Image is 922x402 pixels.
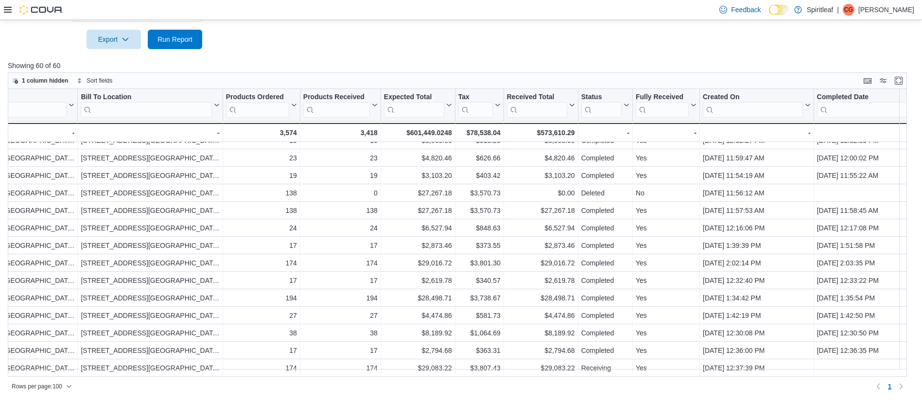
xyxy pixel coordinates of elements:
[303,310,378,322] div: 27
[384,258,452,269] div: $29,016.72
[703,328,811,339] div: [DATE] 12:30:08 PM
[226,258,297,269] div: 174
[458,328,501,339] div: $1,064.69
[581,275,629,287] div: Completed
[507,93,575,118] button: Received Total
[507,170,575,182] div: $3,103.20
[507,328,575,339] div: $8,189.92
[303,93,378,118] button: Products Received
[837,4,839,16] p: |
[458,153,501,164] div: $626.66
[8,61,916,70] p: Showing 60 of 60
[226,93,289,118] div: Products Ordered
[226,293,297,304] div: 194
[81,310,219,322] div: [STREET_ADDRESS][GEOGRAPHIC_DATA])
[581,240,629,252] div: Completed
[877,75,889,87] button: Display options
[81,93,211,118] div: Bill To Location
[87,77,112,85] span: Sort fields
[226,188,297,199] div: 138
[458,93,493,118] div: Tax
[703,127,811,139] div: -
[807,4,833,16] p: Spiritleaf
[458,310,501,322] div: $581.73
[581,93,622,118] div: Status
[81,240,219,252] div: [STREET_ADDRESS][GEOGRAPHIC_DATA])
[507,188,575,199] div: $0.00
[507,258,575,269] div: $29,016.72
[81,93,211,102] div: Bill To Location
[636,363,696,374] div: Yes
[507,223,575,234] div: $6,527.94
[384,293,452,304] div: $28,498.71
[226,205,297,217] div: 138
[226,93,297,118] button: Products Ordered
[226,363,297,374] div: 174
[458,293,501,304] div: $3,738.67
[384,328,452,339] div: $8,189.92
[226,153,297,164] div: 23
[703,345,811,357] div: [DATE] 12:36:00 PM
[507,240,575,252] div: $2,873.46
[226,127,297,139] div: 3,574
[884,379,896,394] button: Page 1 of 1
[81,345,219,357] div: [STREET_ADDRESS][GEOGRAPHIC_DATA])
[843,4,854,16] div: Clayton G
[384,310,452,322] div: $4,474.86
[581,127,629,139] div: -
[81,258,219,269] div: [STREET_ADDRESS][GEOGRAPHIC_DATA])
[87,30,141,49] button: Export
[81,275,219,287] div: [STREET_ADDRESS][GEOGRAPHIC_DATA])
[226,93,289,102] div: Products Ordered
[581,153,629,164] div: Completed
[81,293,219,304] div: [STREET_ADDRESS][GEOGRAPHIC_DATA])
[81,127,219,139] div: -
[872,379,907,394] nav: Pagination for preceding grid
[636,127,696,139] div: -
[507,127,575,139] div: $573,610.29
[581,363,629,374] div: Receiving
[581,310,629,322] div: Completed
[581,170,629,182] div: Completed
[303,170,378,182] div: 19
[507,310,575,322] div: $4,474.86
[81,170,219,182] div: [STREET_ADDRESS][GEOGRAPHIC_DATA])
[8,381,76,392] button: Rows per page:100
[303,240,378,252] div: 17
[226,328,297,339] div: 38
[458,188,501,199] div: $3,570.73
[507,93,567,118] div: Received Total
[303,205,378,217] div: 138
[817,93,917,102] div: Completed Date
[303,363,378,374] div: 174
[769,15,769,16] span: Dark Mode
[8,75,72,87] button: 1 column hidden
[769,5,789,15] input: Dark Mode
[384,205,452,217] div: $27,267.18
[458,258,501,269] div: $3,801.30
[507,93,567,102] div: Received Total
[12,383,62,390] span: Rows per page : 100
[581,258,629,269] div: Completed
[636,240,696,252] div: Yes
[636,93,689,118] div: Fully Received
[703,223,811,234] div: [DATE] 12:16:06 PM
[731,5,761,15] span: Feedback
[458,127,501,139] div: $78,538.04
[581,345,629,357] div: Completed
[384,153,452,164] div: $4,820.46
[384,240,452,252] div: $2,873.46
[226,345,297,357] div: 17
[226,240,297,252] div: 17
[636,93,689,102] div: Fully Received
[384,93,452,118] button: Expected Total
[81,188,219,199] div: [STREET_ADDRESS][GEOGRAPHIC_DATA])
[73,75,116,87] button: Sort fields
[507,205,575,217] div: $27,267.18
[703,240,811,252] div: [DATE] 1:39:39 PM
[703,205,811,217] div: [DATE] 11:57:53 AM
[22,77,68,85] span: 1 column hidden
[817,93,917,118] div: Completed Date
[81,205,219,217] div: [STREET_ADDRESS][GEOGRAPHIC_DATA])
[303,188,378,199] div: 0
